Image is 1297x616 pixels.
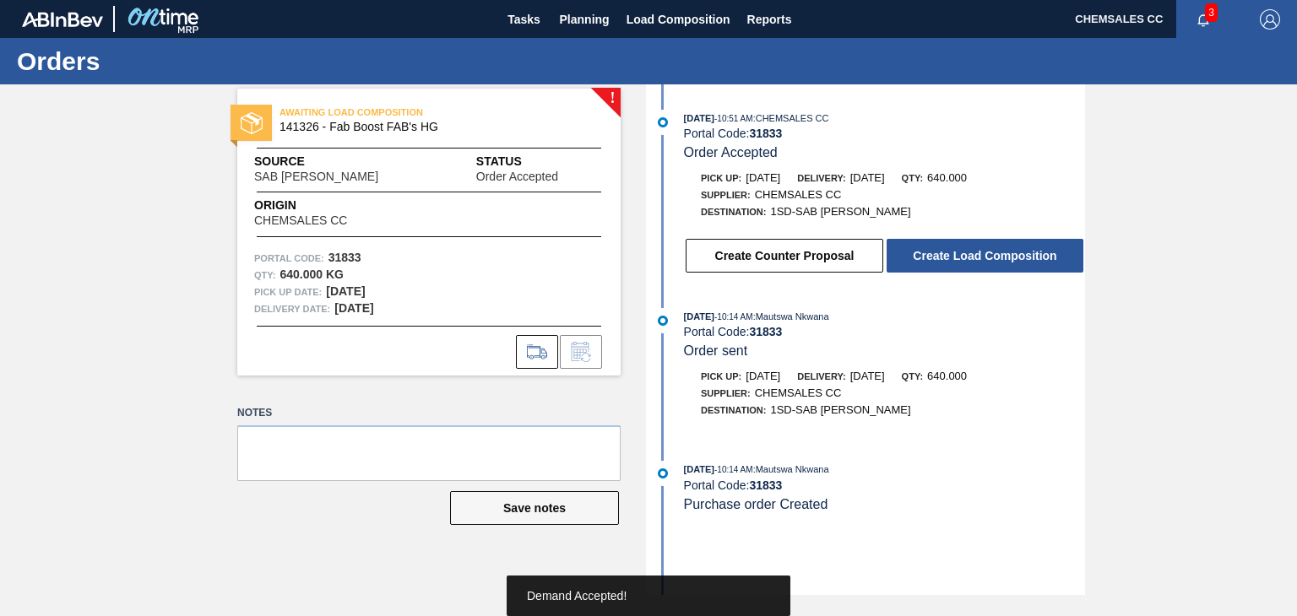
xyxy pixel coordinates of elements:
span: Load Composition [627,9,730,30]
span: [DATE] [684,464,714,474]
span: 640.000 [927,370,967,382]
strong: 31833 [749,127,782,140]
div: Portal Code: [684,478,1085,492]
strong: 31833 [749,478,782,492]
span: Origin [254,197,389,214]
span: Purchase order Created [684,497,828,511]
span: [DATE] [684,113,714,123]
span: Pick up: [701,173,741,183]
span: [DATE] [746,171,780,184]
span: Destination: [701,405,766,415]
span: 1SD-SAB [PERSON_NAME] [770,403,910,416]
span: [DATE] [850,370,885,382]
img: TNhmsLtSVTkK8tSr43FrP2fwEKptu5GPRR3wAAAABJRU5ErkJggg== [22,12,103,27]
h1: Orders [17,51,317,71]
span: Delivery: [797,371,845,381]
span: Delivery: [797,173,845,183]
img: atual [658,468,668,478]
span: - 10:14 AM [714,312,753,322]
span: Portal Code: [254,250,324,267]
span: [DATE] [850,171,885,184]
span: Reports [747,9,792,30]
button: Create Load Composition [887,239,1083,273]
span: CHEMSALES CC [755,386,842,399]
span: CHEMSALES CC [755,188,842,201]
span: - 10:14 AM [714,465,753,474]
img: status [241,112,263,134]
span: Status [476,153,604,170]
strong: [DATE] [326,284,365,298]
div: Inform order change [560,335,602,369]
span: Supplier: [701,190,751,200]
button: Create Counter Proposal [686,239,883,273]
span: Delivery Date: [254,300,330,317]
span: : CHEMSALES CC [753,113,829,123]
span: : Mautswa Nkwana [753,311,829,322]
span: [DATE] [746,370,780,382]
span: Order Accepted [684,145,778,159]
span: Pick up: [701,371,741,381]
span: Source [254,153,429,170]
span: 1SD-SAB [PERSON_NAME] [770,205,910,218]
span: CHEMSALES CC [254,214,347,227]
span: 141326 - Fab Boost FAB's HG [279,121,586,133]
span: Pick up Date: [254,284,322,300]
span: Order Accepted [476,170,558,183]
span: Qty: [902,173,923,183]
span: Demand Accepted! [527,589,627,602]
span: Order sent [684,343,748,358]
img: Logout [1260,9,1280,30]
span: 640.000 [927,171,967,184]
div: Portal Code: [684,127,1085,140]
span: Destination: [701,207,766,217]
strong: 31833 [749,325,782,338]
span: Qty : [254,267,275,284]
strong: [DATE] [334,301,373,315]
label: Notes [237,401,621,425]
span: Supplier: [701,388,751,398]
span: - 10:51 AM [714,114,753,123]
strong: 640.000 KG [279,267,344,281]
span: AWAITING LOAD COMPOSITION [279,104,516,121]
div: Go to Load Composition [516,335,558,369]
strong: 31833 [328,251,361,264]
button: Save notes [450,491,619,525]
button: Notifications [1176,8,1230,31]
img: atual [658,316,668,326]
span: Planning [560,9,610,30]
span: Qty: [902,371,923,381]
span: Tasks [506,9,543,30]
span: : Mautswa Nkwana [753,464,829,474]
span: [DATE] [684,311,714,322]
span: 3 [1205,3,1218,22]
img: atual [658,117,668,127]
div: Portal Code: [684,325,1085,338]
span: SAB [PERSON_NAME] [254,170,378,183]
